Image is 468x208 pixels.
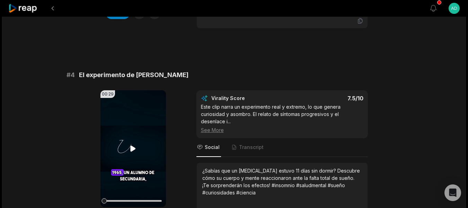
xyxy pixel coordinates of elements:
[211,95,286,102] div: Virality Score
[201,103,363,134] div: Este clip narra un experimento real y extremo, lo que genera curiosidad y asombro. El relato de s...
[202,167,362,196] div: ¿Sabías que un [MEDICAL_DATA] estuvo 11 días sin dormir? Descubre cómo su cuerpo y mente reaccion...
[444,184,461,201] div: Open Intercom Messenger
[201,126,363,134] div: See More
[239,144,264,151] span: Transcript
[79,70,188,80] span: El experimento de [PERSON_NAME]
[289,95,363,102] div: 7.5 /10
[205,144,220,151] span: Social
[100,90,166,207] video: Your browser does not support mp4 format.
[67,70,75,80] span: # 4
[196,138,368,157] nav: Tabs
